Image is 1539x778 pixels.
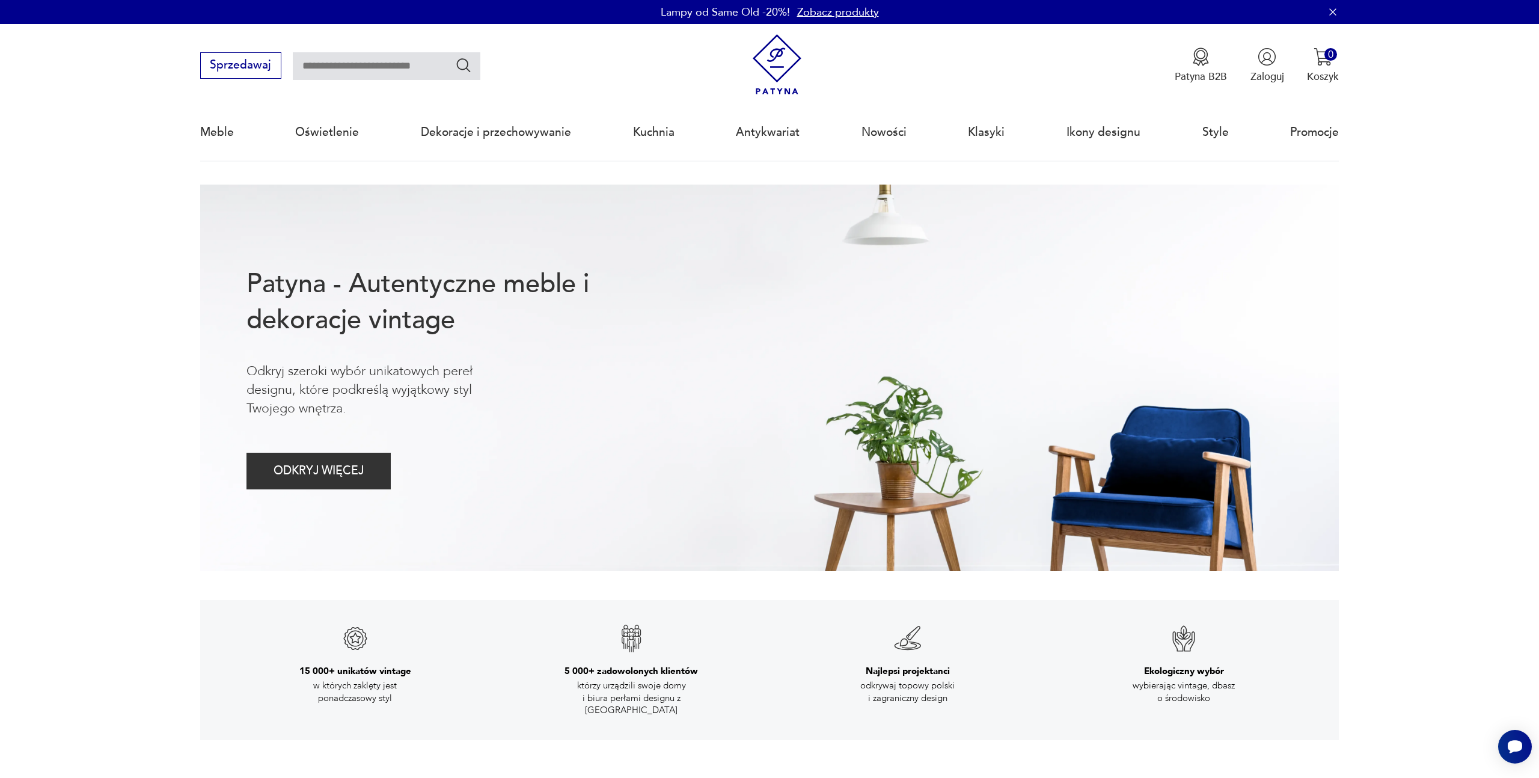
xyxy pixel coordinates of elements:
[1118,679,1250,704] p: wybierając vintage, dbasz o środowisko
[1202,105,1229,160] a: Style
[1258,47,1276,66] img: Ikonka użytkownika
[565,665,698,677] h3: 5 000+ zadowolonych klientów
[1290,105,1339,160] a: Promocje
[1314,47,1332,66] img: Ikona koszyka
[455,57,473,74] button: Szukaj
[565,679,697,716] p: którzy urządzili swoje domy i biura perłami designu z [GEOGRAPHIC_DATA]
[866,665,950,677] h3: Najlepsi projektanci
[246,362,521,418] p: Odkryj szeroki wybór unikatowych pereł designu, które podkreślą wyjątkowy styl Twojego wnętrza.
[1250,70,1284,84] p: Zaloguj
[200,52,281,79] button: Sprzedawaj
[1175,70,1227,84] p: Patyna B2B
[1066,105,1140,160] a: Ikony designu
[1324,48,1337,61] div: 0
[1250,47,1284,84] button: Zaloguj
[200,105,234,160] a: Meble
[661,5,790,20] p: Lampy od Same Old -20%!
[289,679,421,704] p: w których zaklęty jest ponadczasowy styl
[1307,70,1339,84] p: Koszyk
[617,624,646,653] img: Znak gwarancji jakości
[797,5,879,20] a: Zobacz produkty
[893,624,922,653] img: Znak gwarancji jakości
[747,34,807,95] img: Patyna - sklep z meblami i dekoracjami vintage
[1144,665,1224,677] h3: Ekologiczny wybór
[968,105,1005,160] a: Klasyki
[1169,624,1198,653] img: Znak gwarancji jakości
[246,453,391,489] button: ODKRYJ WIĘCEJ
[1175,47,1227,84] button: Patyna B2B
[299,665,411,677] h3: 15 000+ unikatów vintage
[633,105,675,160] a: Kuchnia
[421,105,571,160] a: Dekoracje i przechowywanie
[246,467,391,477] a: ODKRYJ WIĘCEJ
[1498,730,1532,764] iframe: Smartsupp widget button
[295,105,359,160] a: Oświetlenie
[842,679,974,704] p: odkrywaj topowy polski i zagraniczny design
[246,266,636,338] h1: Patyna - Autentyczne meble i dekoracje vintage
[1175,47,1227,84] a: Ikona medaluPatyna B2B
[1192,47,1210,66] img: Ikona medalu
[861,105,907,160] a: Nowości
[200,61,281,71] a: Sprzedawaj
[736,105,800,160] a: Antykwariat
[341,624,370,653] img: Znak gwarancji jakości
[1307,47,1339,84] button: 0Koszyk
